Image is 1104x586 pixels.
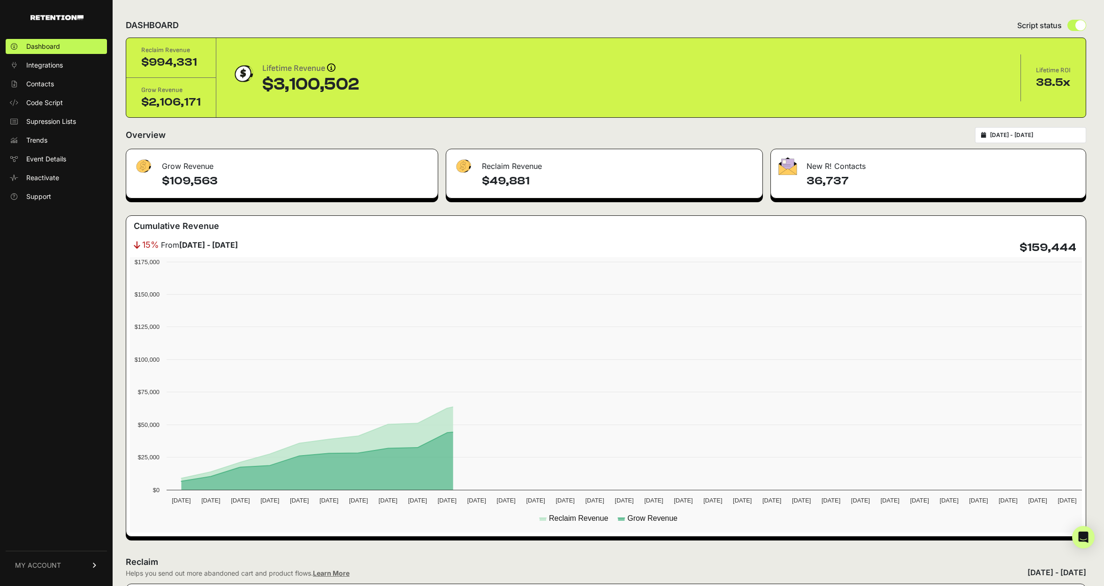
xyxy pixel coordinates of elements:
div: Reclaim Revenue [446,149,762,177]
a: Code Script [6,95,107,110]
span: Reactivate [26,173,59,183]
text: [DATE] [881,497,899,504]
h4: $109,563 [162,174,430,189]
text: [DATE] [438,497,457,504]
h3: Cumulative Revenue [134,220,219,233]
text: [DATE] [556,497,574,504]
div: Grow Revenue [141,85,201,95]
span: MY ACCOUNT [15,561,61,570]
text: [DATE] [762,497,781,504]
h4: 36,737 [807,174,1078,189]
h4: $49,881 [482,174,754,189]
text: [DATE] [674,497,693,504]
a: Support [6,189,107,204]
text: [DATE] [201,497,220,504]
span: Supression Lists [26,117,76,126]
div: $994,331 [141,55,201,70]
h2: Overview [126,129,166,142]
a: Supression Lists [6,114,107,129]
text: [DATE] [1028,497,1047,504]
div: Reclaim Revenue [141,46,201,55]
text: [DATE] [615,497,633,504]
span: From [161,239,238,251]
text: [DATE] [644,497,663,504]
text: $150,000 [135,291,160,298]
text: $25,000 [138,454,160,461]
img: dollar-coin-05c43ed7efb7bc0c12610022525b4bbbb207c7efeef5aecc26f025e68dcafac9.png [231,62,255,85]
text: [DATE] [497,497,516,504]
text: [DATE] [526,497,545,504]
a: Event Details [6,152,107,167]
text: [DATE] [585,497,604,504]
text: [DATE] [408,497,427,504]
text: $75,000 [138,388,160,396]
span: Dashboard [26,42,60,51]
span: Script status [1017,20,1062,31]
text: [DATE] [999,497,1018,504]
a: Reactivate [6,170,107,185]
h4: $159,444 [1020,240,1076,255]
img: Retention.com [30,15,84,20]
a: Contacts [6,76,107,91]
span: Trends [26,136,47,145]
text: Grow Revenue [627,514,678,522]
a: Learn More [313,569,350,577]
div: Lifetime Revenue [262,62,359,75]
text: [DATE] [733,497,752,504]
text: [DATE] [940,497,959,504]
text: [DATE] [969,497,988,504]
text: [DATE] [703,497,722,504]
a: MY ACCOUNT [6,551,107,579]
span: Integrations [26,61,63,70]
text: [DATE] [792,497,811,504]
img: fa-dollar-13500eef13a19c4ab2b9ed9ad552e47b0d9fc28b02b83b90ba0e00f96d6372e9.png [134,157,152,175]
div: [DATE] - [DATE] [1028,567,1086,578]
text: [DATE] [320,497,338,504]
span: 15% [142,238,159,251]
img: fa-envelope-19ae18322b30453b285274b1b8af3d052b27d846a4fbe8435d1a52b978f639a2.png [778,157,797,175]
a: Dashboard [6,39,107,54]
h2: Reclaim [126,556,350,569]
text: $175,000 [135,259,160,266]
div: Grow Revenue [126,149,438,177]
a: Integrations [6,58,107,73]
text: $100,000 [135,356,160,363]
strong: [DATE] - [DATE] [179,240,238,250]
text: [DATE] [851,497,870,504]
text: [DATE] [172,497,190,504]
div: 38.5x [1036,75,1071,90]
text: [DATE] [910,497,929,504]
text: $125,000 [135,323,160,330]
text: $0 [153,487,160,494]
h2: DASHBOARD [126,19,179,32]
text: $50,000 [138,421,160,428]
div: $3,100,502 [262,75,359,94]
span: Contacts [26,79,54,89]
div: New R! Contacts [771,149,1086,177]
text: [DATE] [290,497,309,504]
text: [DATE] [260,497,279,504]
div: Open Intercom Messenger [1072,526,1095,548]
text: [DATE] [231,497,250,504]
div: $2,106,171 [141,95,201,110]
div: Lifetime ROI [1036,66,1071,75]
img: fa-dollar-13500eef13a19c4ab2b9ed9ad552e47b0d9fc28b02b83b90ba0e00f96d6372e9.png [454,157,472,175]
a: Trends [6,133,107,148]
span: Event Details [26,154,66,164]
text: Reclaim Revenue [549,514,608,522]
text: [DATE] [1058,497,1076,504]
text: [DATE] [349,497,368,504]
span: Code Script [26,98,63,107]
text: [DATE] [379,497,397,504]
div: Helps you send out more abandoned cart and product flows. [126,569,350,578]
span: Support [26,192,51,201]
text: [DATE] [467,497,486,504]
text: [DATE] [822,497,840,504]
